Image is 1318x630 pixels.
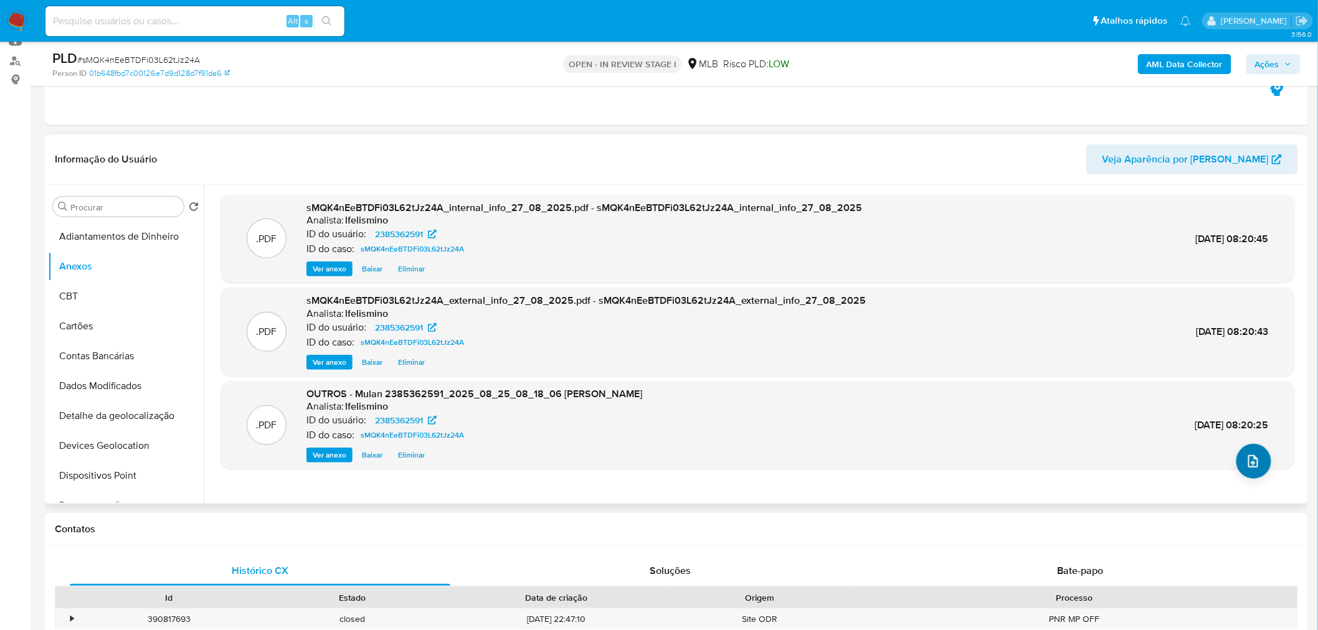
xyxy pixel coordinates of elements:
[48,491,204,520] button: Documentação
[362,356,382,369] span: Baixar
[313,449,346,461] span: Ver anexo
[367,227,444,242] a: 2385362591
[769,57,789,71] span: LOW
[48,371,204,401] button: Dados Modificados
[306,214,344,227] p: Analista:
[362,263,382,275] span: Baixar
[650,563,691,578] span: Soluções
[260,609,443,629] div: closed
[361,428,464,443] span: sMQK4nEeBTDFi03L62tJz24A
[356,428,469,443] a: sMQK4nEeBTDFi03L62tJz24A
[48,431,204,461] button: Devices Geolocation
[70,613,73,625] div: •
[257,232,277,246] p: .PDF
[48,461,204,491] button: Dispositivos Point
[306,414,366,426] p: ID do usuário:
[356,242,469,256] a: sMQK4nEeBTDFi03L62tJz24A
[306,243,354,255] p: ID do caso:
[48,341,204,371] button: Contas Bancárias
[55,523,1298,535] h1: Contatos
[398,356,425,369] span: Eliminar
[305,15,308,27] span: s
[306,336,354,349] p: ID do caso:
[306,293,866,308] span: sMQK4nEeBTDFi03L62tJz24A_external_info_27_08_2025.pdf - sMQK4nEeBTDFi03L62tJz24A_external_info_27...
[668,609,851,629] div: Site ODR
[189,202,199,215] button: Retornar ao pedido padrão
[257,325,277,339] p: .PDF
[77,609,260,629] div: 390817693
[356,355,389,370] button: Baixar
[356,448,389,463] button: Baixar
[1147,54,1223,74] b: AML Data Collector
[398,263,425,275] span: Eliminar
[313,356,346,369] span: Ver anexo
[1291,29,1312,39] span: 3.156.0
[361,242,464,256] span: sMQK4nEeBTDFi03L62tJz24A
[723,57,789,71] span: Risco PLD:
[677,591,843,604] div: Origem
[1296,14,1309,27] a: Sair
[1058,563,1104,578] span: Bate-papo
[306,387,642,401] span: OUTROS - Mulan 2385362591_2025_08_25_08_18_06 [PERSON_NAME]
[1086,144,1298,174] button: Veja Aparência por [PERSON_NAME]
[1221,15,1291,27] p: laisa.felismino@mercadolivre.com
[306,200,862,215] span: sMQK4nEeBTDFi03L62tJz24A_internal_info_27_08_2025.pdf - sMQK4nEeBTDFi03L62tJz24A_internal_info_27...
[375,320,423,335] span: 2385362591
[45,13,344,29] input: Pesquise usuários ou casos...
[1180,16,1191,26] a: Notificações
[1102,144,1269,174] span: Veja Aparência por [PERSON_NAME]
[306,261,353,276] button: Ver anexo
[356,261,389,276] button: Baixar
[1255,54,1279,74] span: Ações
[1236,444,1271,479] button: upload-file
[77,54,200,66] span: # sMQK4nEeBTDFi03L62tJz24A
[367,320,444,335] a: 2385362591
[306,228,366,240] p: ID do usuário:
[89,68,230,79] a: 01b648fbd7c00126e7d9d128d7f91da6
[48,281,204,311] button: CBT
[86,591,252,604] div: Id
[860,591,1289,604] div: Processo
[564,55,681,73] p: OPEN - IN REVIEW STAGE I
[361,335,464,350] span: sMQK4nEeBTDFi03L62tJz24A
[269,591,435,604] div: Estado
[398,449,425,461] span: Eliminar
[686,57,718,71] div: MLB
[392,355,431,370] button: Eliminar
[306,429,354,441] p: ID do caso:
[367,413,444,428] a: 2385362591
[288,15,298,27] span: Alt
[851,609,1297,629] div: PNR MP OFF
[345,214,388,227] h6: lfelismino
[375,227,423,242] span: 2385362591
[1138,54,1231,74] button: AML Data Collector
[48,311,204,341] button: Cartões
[1246,54,1301,74] button: Ações
[313,263,346,275] span: Ver anexo
[1196,232,1269,246] span: [DATE] 08:20:45
[48,401,204,431] button: Detalhe da geolocalização
[232,563,288,578] span: Histórico CX
[52,68,87,79] b: Person ID
[306,321,366,334] p: ID do usuário:
[345,400,388,413] h6: lfelismino
[392,261,431,276] button: Eliminar
[70,202,179,213] input: Procurar
[392,448,431,463] button: Eliminar
[306,448,353,463] button: Ver anexo
[52,48,77,68] b: PLD
[314,12,339,30] button: search-icon
[362,449,382,461] span: Baixar
[443,609,668,629] div: [DATE] 22:47:10
[356,335,469,350] a: sMQK4nEeBTDFi03L62tJz24A
[345,308,388,320] h6: lfelismino
[306,308,344,320] p: Analista:
[48,252,204,281] button: Anexos
[452,591,660,604] div: Data de criação
[55,153,157,166] h1: Informação do Usuário
[375,413,423,428] span: 2385362591
[1195,418,1269,432] span: [DATE] 08:20:25
[48,222,204,252] button: Adiantamentos de Dinheiro
[58,202,68,212] button: Procurar
[306,355,353,370] button: Ver anexo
